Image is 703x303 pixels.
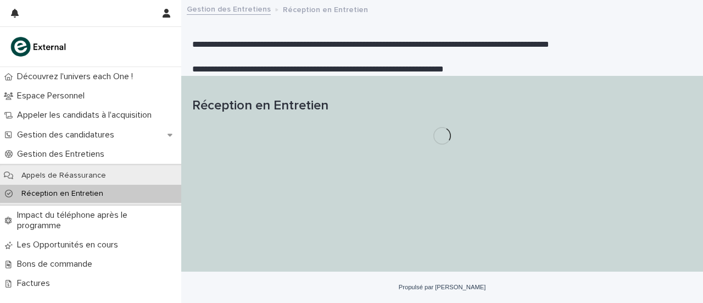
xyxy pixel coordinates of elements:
font: Appels de Réassurance [21,172,106,179]
font: Bons de commande [17,260,92,268]
font: Appeler les candidats à l'acquisition [17,111,152,119]
font: Impact du téléphone après le programme [17,211,127,230]
font: Espace Personnel [17,91,85,100]
font: Gestion des candidatures [17,130,114,139]
font: Gestion des Entretiens [187,5,271,13]
font: Réception en Entretien [192,99,328,112]
font: Découvrez l'univers each One ! [17,72,133,81]
font: Réception en Entretien [283,6,368,14]
font: Gestion des Entretiens [17,150,104,158]
a: Gestion des Entretiens [187,2,271,15]
img: bc51vvfgR2QLHU84CWIQ [9,36,69,58]
font: Réception en Entretien [21,190,103,197]
a: Propulsé par [PERSON_NAME] [399,284,486,290]
font: Les Opportunités en cours [17,240,118,249]
font: Factures [17,279,50,288]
